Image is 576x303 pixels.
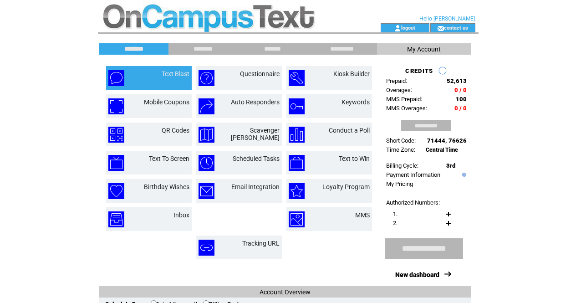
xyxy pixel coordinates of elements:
[231,127,280,141] a: Scavenger [PERSON_NAME]
[108,70,124,86] img: text-blast.png
[231,183,280,190] a: Email Integration
[162,70,189,77] a: Text Blast
[447,77,467,84] span: 52,613
[199,127,214,143] img: scavenger-hunt.png
[427,137,467,144] span: 71444, 76626
[108,211,124,227] img: inbox.png
[444,25,468,31] a: contact us
[394,25,401,32] img: account_icon.gif
[386,77,407,84] span: Prepaid:
[242,240,280,247] a: Tracking URL
[233,155,280,162] a: Scheduled Tasks
[342,98,370,106] a: Keywords
[199,70,214,86] img: questionnaire.png
[454,87,467,93] span: 0 / 0
[240,70,280,77] a: Questionnaire
[333,70,370,77] a: Kiosk Builder
[199,183,214,199] img: email-integration.png
[386,105,427,112] span: MMS Overages:
[339,155,370,162] a: Text to Win
[386,199,440,206] span: Authorized Numbers:
[289,98,305,114] img: keywords.png
[289,183,305,199] img: loyalty-program.png
[426,147,458,153] span: Central Time
[456,96,467,103] span: 100
[460,173,466,177] img: help.gif
[289,70,305,86] img: kiosk-builder.png
[144,98,189,106] a: Mobile Coupons
[355,211,370,219] a: MMS
[144,183,189,190] a: Birthday Wishes
[437,25,444,32] img: contact_us_icon.gif
[386,137,416,144] span: Short Code:
[108,183,124,199] img: birthday-wishes.png
[407,46,441,53] span: My Account
[260,288,311,296] span: Account Overview
[405,67,433,74] span: CREDITS
[386,162,418,169] span: Billing Cycle:
[386,171,440,178] a: Payment Information
[149,155,189,162] a: Text To Screen
[199,240,214,256] img: tracking-url.png
[386,96,422,103] span: MMS Prepaid:
[322,183,370,190] a: Loyalty Program
[419,15,475,22] span: Hello [PERSON_NAME]
[386,146,415,153] span: Time Zone:
[173,211,189,219] a: Inbox
[395,271,439,278] a: New dashboard
[289,127,305,143] img: conduct-a-poll.png
[162,127,189,134] a: QR Codes
[231,98,280,106] a: Auto Responders
[329,127,370,134] a: Conduct a Poll
[108,127,124,143] img: qr-codes.png
[108,155,124,171] img: text-to-screen.png
[386,180,413,187] a: My Pricing
[386,87,412,93] span: Overages:
[401,25,415,31] a: logout
[393,220,398,226] span: 2.
[199,98,214,114] img: auto-responders.png
[108,98,124,114] img: mobile-coupons.png
[393,211,398,217] span: 1.
[454,105,467,112] span: 0 / 0
[289,211,305,227] img: mms.png
[289,155,305,171] img: text-to-win.png
[199,155,214,171] img: scheduled-tasks.png
[446,162,455,169] span: 3rd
